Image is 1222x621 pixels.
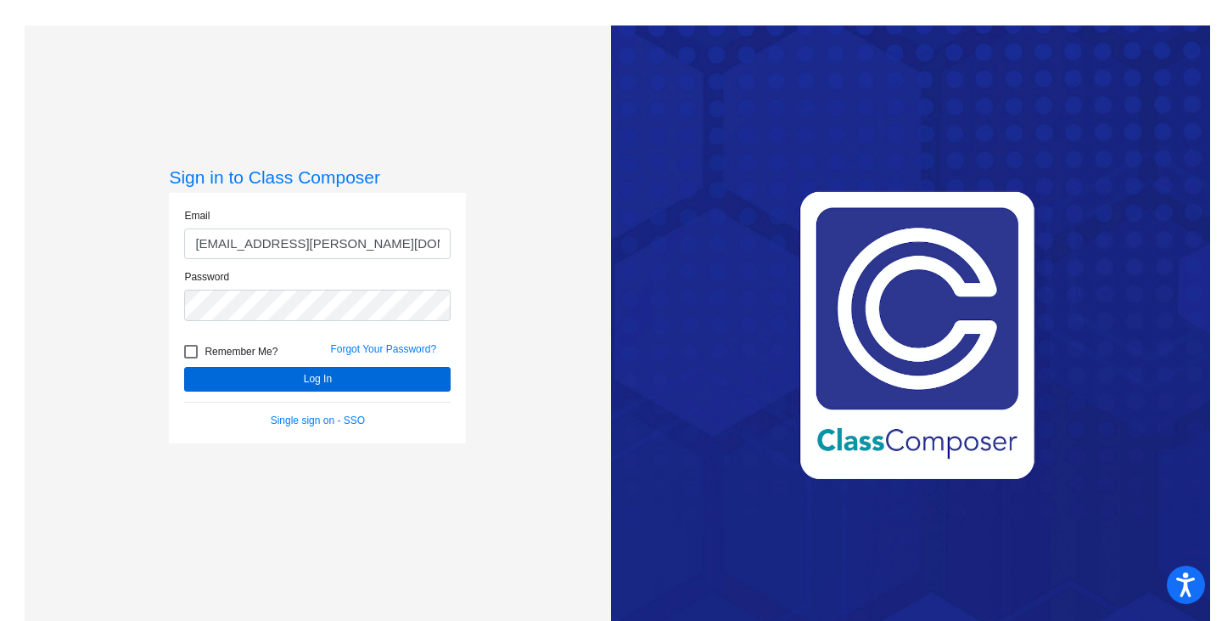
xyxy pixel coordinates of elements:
[271,415,365,426] a: Single sign on - SSO
[330,343,436,355] a: Forgot Your Password?
[169,167,466,188] h3: Sign in to Class Composer
[184,208,210,223] label: Email
[184,269,229,285] label: Password
[205,342,277,362] span: Remember Me?
[184,367,451,392] button: Log In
